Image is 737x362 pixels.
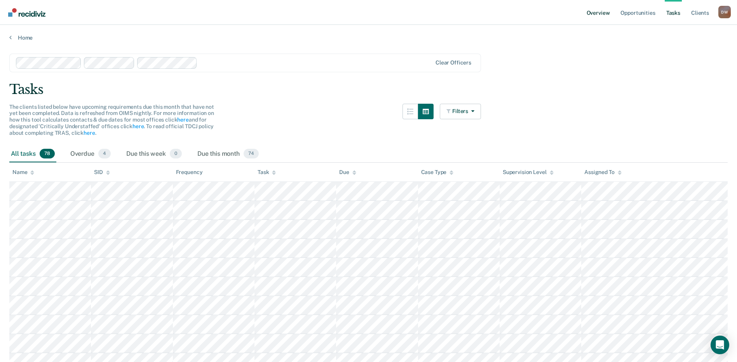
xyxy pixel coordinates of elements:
div: Due this month74 [196,146,260,163]
div: Open Intercom Messenger [711,336,729,354]
div: SID [94,169,110,176]
img: Recidiviz [8,8,45,17]
button: Filters [440,104,481,119]
div: Overdue4 [69,146,112,163]
a: Home [9,34,728,41]
div: Due [339,169,356,176]
div: Tasks [9,82,728,97]
div: Case Type [421,169,454,176]
a: here [177,117,188,123]
span: 78 [40,149,55,159]
div: D W [718,6,731,18]
div: Assigned To [584,169,621,176]
div: All tasks78 [9,146,56,163]
div: Task [258,169,276,176]
span: 74 [244,149,259,159]
div: Supervision Level [503,169,554,176]
div: Clear officers [436,59,471,66]
button: Profile dropdown button [718,6,731,18]
span: 0 [170,149,182,159]
div: Due this week0 [125,146,183,163]
div: Name [12,169,34,176]
span: 4 [98,149,111,159]
a: here [132,123,144,129]
span: The clients listed below have upcoming requirements due this month that have not yet been complet... [9,104,214,136]
div: Frequency [176,169,203,176]
a: here [84,130,95,136]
